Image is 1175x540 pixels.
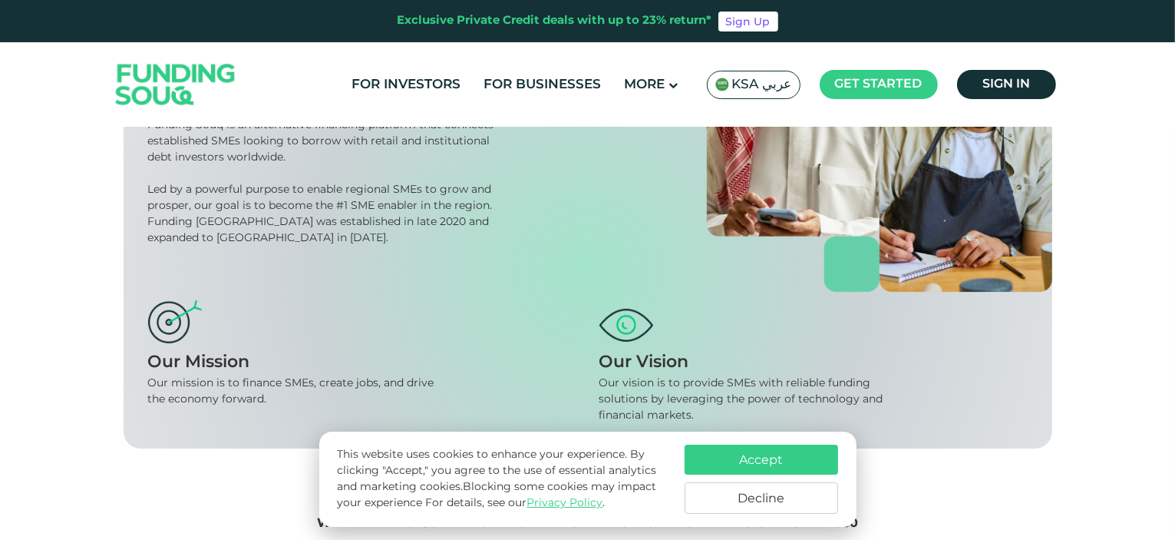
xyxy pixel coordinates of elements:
div: Exclusive Private Credit deals with up to 23% return* [398,12,712,30]
span: Sign in [982,78,1030,90]
span: We intend to contribute towards the following pillars of Vision 2030 [317,518,858,529]
div: Led by a powerful purpose to enable regional SMEs to grow and prosper, our goal is to become the ... [148,182,500,247]
img: SA Flag [715,78,729,91]
a: Sign in [957,70,1056,99]
span: Blocking some cookies may impact your experience [337,482,656,509]
button: Decline [685,482,838,514]
a: Privacy Policy [526,498,602,509]
a: For Businesses [480,72,606,98]
div: Our Mission [148,350,576,376]
button: Accept [685,445,838,475]
div: Funding Souq is an alternative financing platform that connects established SMEs looking to borro... [148,118,500,166]
div: Our mission is to finance SMEs, create jobs, and drive the economy forward. [148,376,448,408]
img: mission [148,300,202,343]
img: Logo [101,46,251,124]
div: Our Vision [599,350,1028,376]
span: More [625,78,665,91]
img: vision [599,309,653,341]
p: This website uses cookies to enhance your experience. By clicking "Accept," you agree to the use ... [337,447,668,512]
a: For Investors [348,72,465,98]
span: KSA عربي [732,76,792,94]
div: Our vision is to provide SMEs with reliable funding solutions by leveraging the power of technolo... [599,376,899,424]
a: Sign Up [718,12,778,31]
span: For details, see our . [425,498,605,509]
span: Get started [835,78,923,90]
